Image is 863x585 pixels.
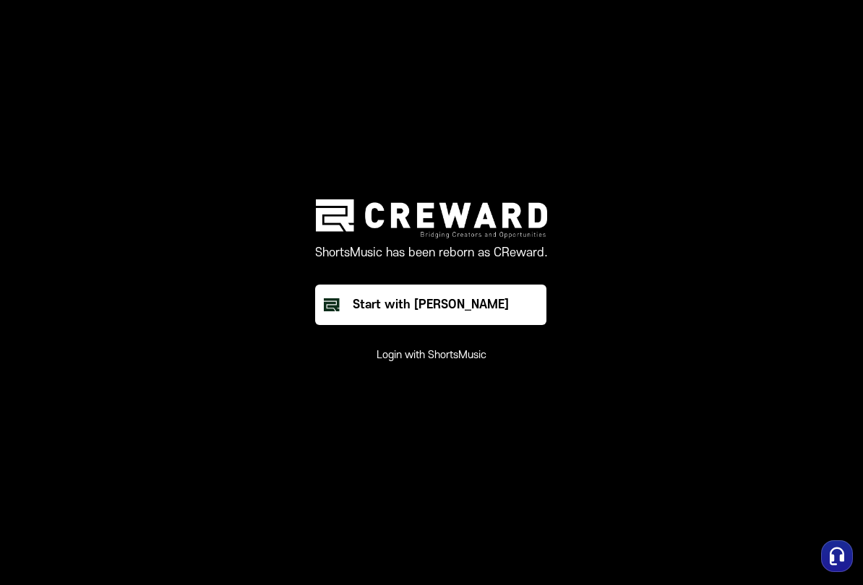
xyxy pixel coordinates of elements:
[315,285,548,325] a: Start with [PERSON_NAME]
[377,348,486,363] button: Login with ShortsMusic
[316,199,547,238] img: creward logo
[315,285,546,325] button: Start with [PERSON_NAME]
[315,244,548,261] p: ShortsMusic has been reborn as CReward.
[353,296,509,313] div: Start with [PERSON_NAME]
